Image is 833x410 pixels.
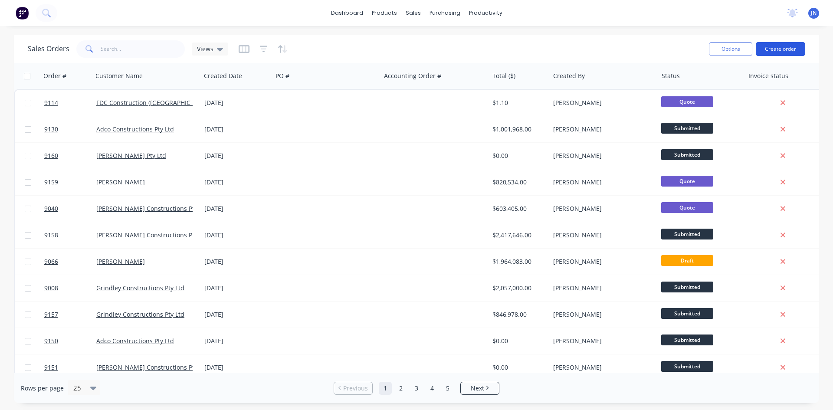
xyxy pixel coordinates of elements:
span: Quote [661,202,713,213]
span: Quote [661,176,713,187]
div: Status [662,72,680,80]
a: Grindley Constructions Pty Ltd [96,284,184,292]
div: Order # [43,72,66,80]
span: Submitted [661,308,713,319]
div: $1,964,083.00 [492,257,544,266]
h1: Sales Orders [28,45,69,53]
a: [PERSON_NAME] Constructions Pty Ltd [96,231,208,239]
div: $0.00 [492,151,544,160]
div: [DATE] [204,125,269,134]
div: $2,417,646.00 [492,231,544,239]
button: Create order [756,42,805,56]
span: Submitted [661,335,713,345]
div: Invoice status [748,72,788,80]
span: 9150 [44,337,58,345]
span: Submitted [661,361,713,372]
div: $820,534.00 [492,178,544,187]
div: purchasing [425,7,465,20]
span: 9160 [44,151,58,160]
div: [PERSON_NAME] [553,231,649,239]
div: [PERSON_NAME] [553,284,649,292]
div: [DATE] [204,204,269,213]
div: productivity [465,7,507,20]
span: 9066 [44,257,58,266]
span: 9158 [44,231,58,239]
div: Accounting Order # [384,72,441,80]
a: Previous page [334,384,372,393]
ul: Pagination [330,382,503,395]
span: Quote [661,96,713,107]
a: FDC Construction ([GEOGRAPHIC_DATA]) Pty Ltd [96,98,233,107]
div: Created Date [204,72,242,80]
a: Next page [461,384,499,393]
div: [DATE] [204,284,269,292]
a: 9151 [44,354,96,380]
span: 9151 [44,363,58,372]
span: Submitted [661,229,713,239]
span: 9114 [44,98,58,107]
div: [PERSON_NAME] [553,310,649,319]
div: [DATE] [204,231,269,239]
span: Views [197,44,213,53]
a: 9130 [44,116,96,142]
div: [DATE] [204,310,269,319]
div: $1,001,968.00 [492,125,544,134]
a: [PERSON_NAME] Pty Ltd [96,151,166,160]
span: 9159 [44,178,58,187]
div: [PERSON_NAME] [553,125,649,134]
span: 9130 [44,125,58,134]
div: [DATE] [204,178,269,187]
div: products [367,7,401,20]
a: Adco Constructions Pty Ltd [96,337,174,345]
span: Draft [661,255,713,266]
div: $0.00 [492,363,544,372]
a: 9158 [44,222,96,248]
a: 9150 [44,328,96,354]
div: [DATE] [204,257,269,266]
div: [PERSON_NAME] [553,204,649,213]
span: Submitted [661,149,713,160]
a: 9040 [44,196,96,222]
a: [PERSON_NAME] [96,257,145,266]
div: [PERSON_NAME] [553,98,649,107]
div: $1.10 [492,98,544,107]
span: 9008 [44,284,58,292]
span: 9157 [44,310,58,319]
div: [PERSON_NAME] [553,363,649,372]
a: 9160 [44,143,96,169]
a: Page 3 [410,382,423,395]
div: [DATE] [204,151,269,160]
button: Options [709,42,752,56]
div: Created By [553,72,585,80]
a: [PERSON_NAME] Constructions Pty Ltd [96,363,208,371]
a: Grindley Constructions Pty Ltd [96,310,184,318]
div: $603,405.00 [492,204,544,213]
div: [DATE] [204,337,269,345]
div: [PERSON_NAME] [553,337,649,345]
span: 9040 [44,204,58,213]
a: [PERSON_NAME] Constructions Pty Ltd [96,204,208,213]
span: Submitted [661,123,713,134]
a: Page 1 is your current page [379,382,392,395]
div: [PERSON_NAME] [553,178,649,187]
a: Page 2 [394,382,407,395]
div: [PERSON_NAME] [553,151,649,160]
div: $2,057,000.00 [492,284,544,292]
div: $0.00 [492,337,544,345]
div: [DATE] [204,98,269,107]
img: Factory [16,7,29,20]
a: 9157 [44,302,96,328]
a: Page 5 [441,382,454,395]
a: Adco Constructions Pty Ltd [96,125,174,133]
div: $846,978.00 [492,310,544,319]
a: 9066 [44,249,96,275]
div: Customer Name [95,72,143,80]
a: 9114 [44,90,96,116]
div: [DATE] [204,363,269,372]
a: 9008 [44,275,96,301]
a: [PERSON_NAME] [96,178,145,186]
div: [PERSON_NAME] [553,257,649,266]
span: Rows per page [21,384,64,393]
span: Submitted [661,282,713,292]
a: 9159 [44,169,96,195]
